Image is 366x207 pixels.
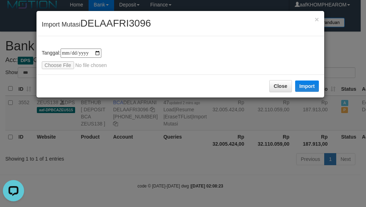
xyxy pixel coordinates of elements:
[42,49,319,69] div: Tanggal:
[80,18,151,29] span: DELAAFRI3096
[42,21,151,28] span: Import Mutasi
[3,3,24,24] button: Open LiveChat chat widget
[269,80,292,92] button: Close
[315,15,319,23] span: ×
[295,80,319,92] button: Import
[315,16,319,23] button: Close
